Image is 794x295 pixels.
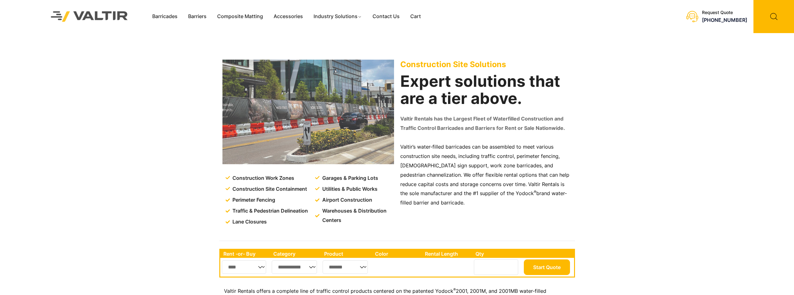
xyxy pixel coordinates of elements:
p: Construction Site Solutions [400,60,572,69]
a: Barricades [147,12,183,21]
a: Composite Matting [212,12,268,21]
span: Lane Closures [231,217,267,227]
p: Valtir Rentals has the Largest Fleet of Waterfilled Construction and Traffic Control Barricades a... [400,114,572,133]
p: Valtir’s water-filled barricades can be assembled to meet various construction site needs, includ... [400,142,572,208]
a: [PHONE_NUMBER] [702,17,747,23]
span: Traffic & Pedestrian Delineation [231,206,308,216]
sup: ® [453,287,456,292]
span: Airport Construction [321,195,372,205]
span: Perimeter Fencing [231,195,275,205]
th: Qty [472,250,522,258]
h2: Expert solutions that are a tier above. [400,73,572,107]
a: Industry Solutions [308,12,367,21]
th: Product [321,250,372,258]
th: Rental Length [422,250,472,258]
a: Accessories [268,12,308,21]
a: Cart [405,12,426,21]
span: Construction Site Containment [231,184,307,194]
button: Start Quote [524,259,570,275]
th: Color [372,250,422,258]
a: Barriers [183,12,212,21]
img: Valtir Rentals [43,3,136,30]
span: Garages & Parking Lots [321,174,378,183]
th: Category [270,250,321,258]
div: Request Quote [702,10,747,15]
a: Contact Us [367,12,405,21]
th: Rent -or- Buy [220,250,270,258]
span: Warehouses & Distribution Centers [321,206,395,225]
span: Construction Work Zones [231,174,294,183]
span: Utilities & Public Works [321,184,378,194]
span: Valtir Rentals offers a complete line of traffic control products centered on the patented Yodock [224,288,453,294]
sup: ® [534,189,536,194]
